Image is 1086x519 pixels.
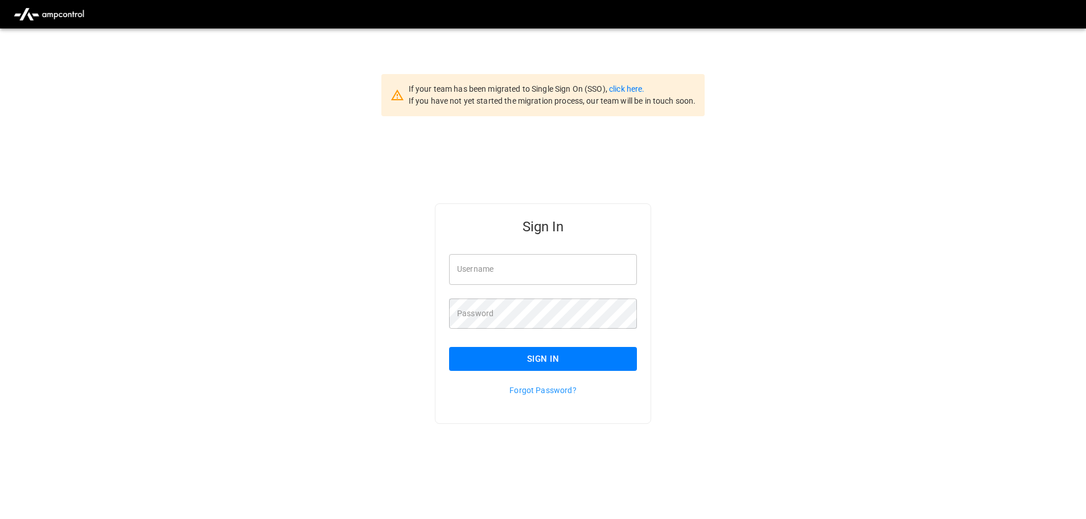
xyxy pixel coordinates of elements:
[409,96,696,105] span: If you have not yet started the migration process, our team will be in touch soon.
[449,385,637,396] p: Forgot Password?
[449,347,637,371] button: Sign In
[449,218,637,236] h5: Sign In
[9,3,89,25] img: ampcontrol.io logo
[409,84,609,93] span: If your team has been migrated to Single Sign On (SSO),
[609,84,644,93] a: click here.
